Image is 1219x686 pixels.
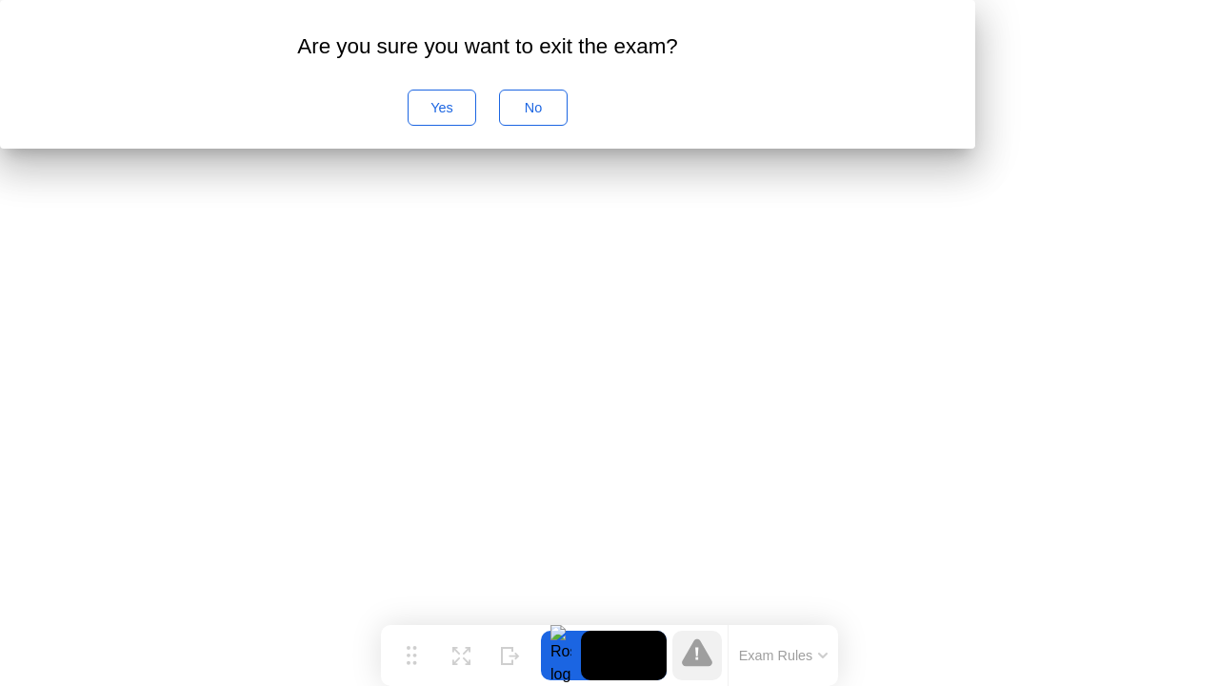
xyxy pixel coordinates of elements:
[499,90,568,126] button: No
[408,90,476,126] button: Yes
[506,100,561,115] div: No
[30,30,945,63] div: Are you sure you want to exit the exam?
[733,647,834,664] button: Exam Rules
[414,100,470,115] div: Yes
